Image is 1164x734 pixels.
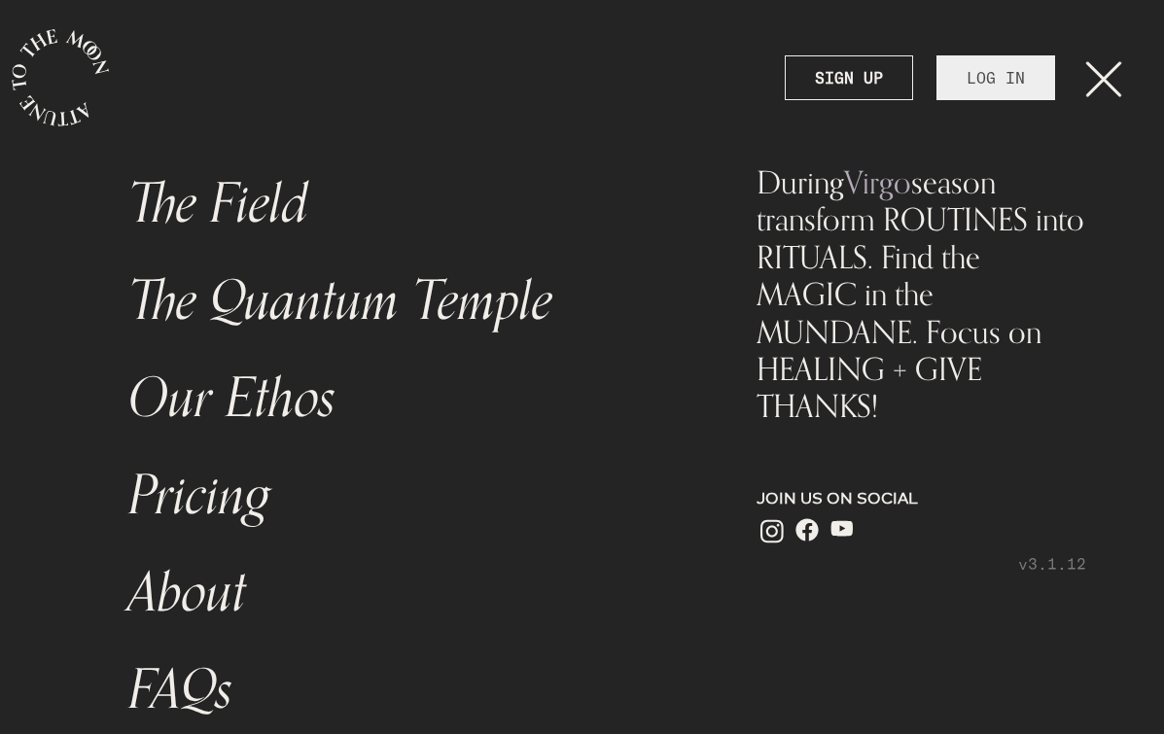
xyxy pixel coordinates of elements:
p: v3.1.12 [757,552,1086,576]
a: SIGN UP [785,55,913,100]
a: Our Ethos [117,350,699,447]
span: Virgo [844,162,911,201]
a: The Field [117,156,699,253]
p: JOIN US ON SOCIAL [757,487,1086,510]
div: During season transform ROUTINES into RITUALS. Find the MAGIC in the MUNDANE. Focus on HEALING + ... [757,163,1086,425]
a: LOG IN [936,55,1055,100]
strong: SIGN UP [815,66,883,89]
a: The Quantum Temple [117,253,699,350]
a: About [117,544,699,642]
a: Pricing [117,447,699,544]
